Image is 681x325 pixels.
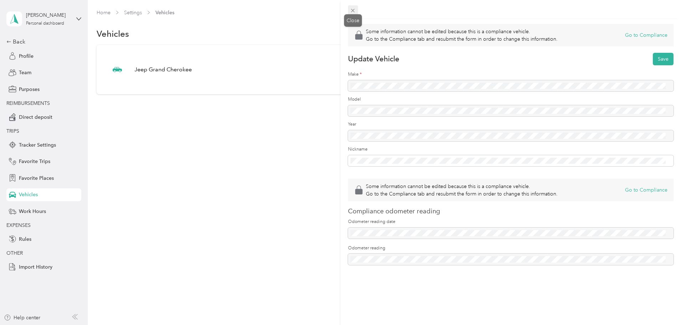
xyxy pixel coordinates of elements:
p: Update Vehicle [348,54,399,64]
label: Year [348,121,674,128]
label: Make [348,71,674,78]
button: Save [653,53,674,65]
div: Go to the Compliance tab and resubmit the form in order to change this information. [366,190,558,198]
div: Some information cannot be edited because this is a compliance vehicle. [366,183,558,190]
div: Go to the Compliance tab and resubmit the form in order to change this information. [366,35,558,43]
label: Model [348,96,674,103]
div: Close [344,14,362,27]
button: Go to Compliance [625,186,667,194]
button: Go to Compliance [625,31,667,39]
div: Some information cannot be edited because this is a compliance vehicle. [366,28,558,35]
iframe: Everlance-gr Chat Button Frame [641,285,681,325]
h1: Compliance odometer reading [348,208,674,215]
label: Odometer reading date [348,219,674,225]
label: Nickname [348,146,674,153]
label: Odometer reading [348,245,674,252]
